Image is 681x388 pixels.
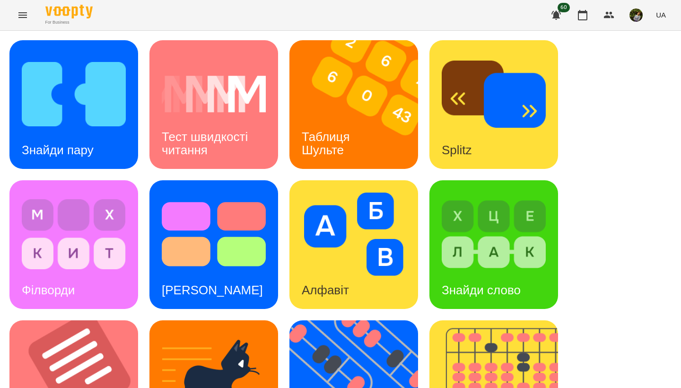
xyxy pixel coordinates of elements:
[289,40,418,169] a: Таблиця ШультеТаблиця Шульте
[442,283,521,297] h3: Знайди слово
[45,19,93,26] span: For Business
[162,283,263,297] h3: [PERSON_NAME]
[22,53,126,136] img: Знайди пару
[11,4,34,26] button: Menu
[22,283,75,297] h3: Філворди
[442,193,546,276] img: Знайди слово
[162,193,266,276] img: Тест Струпа
[652,6,670,24] button: UA
[45,5,93,18] img: Voopty Logo
[22,143,94,157] h3: Знайди пару
[162,53,266,136] img: Тест швидкості читання
[558,3,570,12] span: 60
[442,53,546,136] img: Splitz
[289,40,430,169] img: Таблиця Шульте
[429,40,558,169] a: SplitzSplitz
[9,180,138,309] a: ФілвордиФілворди
[302,193,406,276] img: Алфавіт
[656,10,666,20] span: UA
[149,180,278,309] a: Тест Струпа[PERSON_NAME]
[302,283,349,297] h3: Алфавіт
[22,193,126,276] img: Філворди
[162,130,251,157] h3: Тест швидкості читання
[9,40,138,169] a: Знайди паруЗнайди пару
[629,9,643,22] img: b75e9dd987c236d6cf194ef640b45b7d.jpg
[302,130,353,157] h3: Таблиця Шульте
[429,180,558,309] a: Знайди словоЗнайди слово
[289,180,418,309] a: АлфавітАлфавіт
[149,40,278,169] a: Тест швидкості читанняТест швидкості читання
[442,143,472,157] h3: Splitz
